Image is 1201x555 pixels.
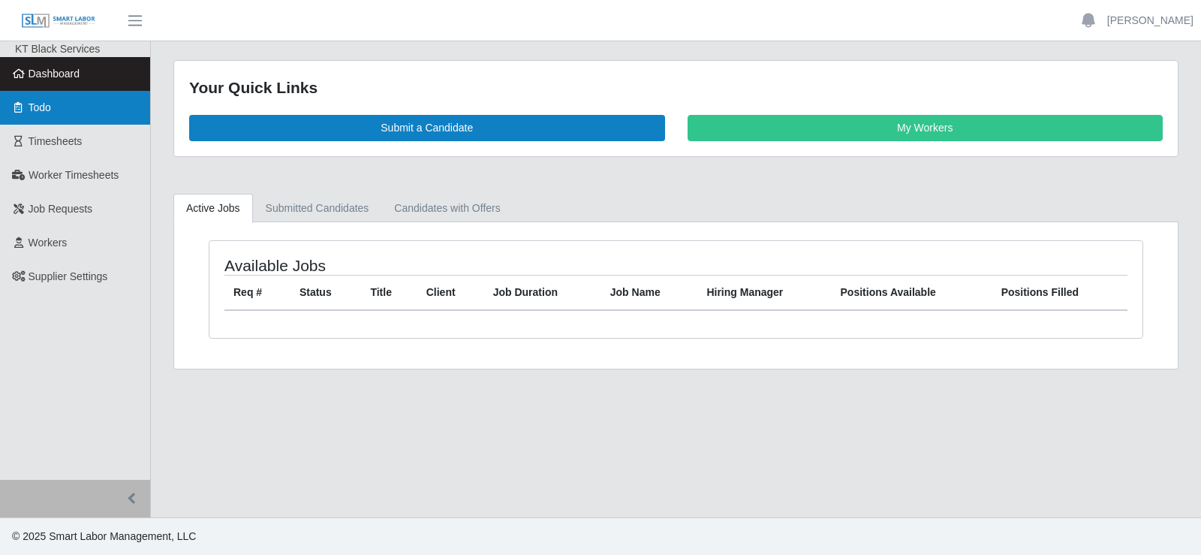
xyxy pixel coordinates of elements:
[21,13,96,29] img: SLM Logo
[189,115,665,141] a: Submit a Candidate
[601,275,698,310] th: Job Name
[29,169,119,181] span: Worker Timesheets
[290,275,362,310] th: Status
[29,101,51,113] span: Todo
[29,237,68,249] span: Workers
[12,530,196,542] span: © 2025 Smart Labor Management, LLC
[189,76,1163,100] div: Your Quick Links
[688,115,1163,141] a: My Workers
[29,135,83,147] span: Timesheets
[173,194,253,223] a: Active Jobs
[992,275,1127,310] th: Positions Filled
[29,270,108,282] span: Supplier Settings
[29,203,93,215] span: Job Requests
[15,43,100,55] span: KT Black Services
[224,256,588,275] h4: Available Jobs
[832,275,992,310] th: Positions Available
[1107,13,1193,29] a: [PERSON_NAME]
[484,275,601,310] th: Job Duration
[253,194,382,223] a: Submitted Candidates
[361,275,417,310] th: Title
[697,275,831,310] th: Hiring Manager
[29,68,80,80] span: Dashboard
[381,194,513,223] a: Candidates with Offers
[417,275,484,310] th: Client
[224,275,290,310] th: Req #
